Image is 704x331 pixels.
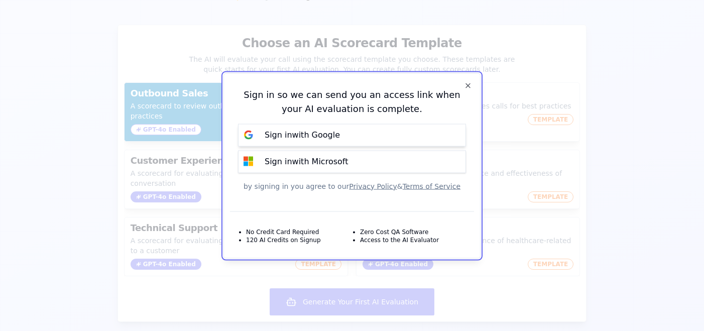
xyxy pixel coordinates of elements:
button: Privacy Policy [349,181,397,191]
img: google Sign in button [239,125,259,145]
p: Sign in with Google [265,129,340,141]
li: Access to the AI Evaluator [360,236,439,244]
button: Terms of Service [403,181,460,191]
div: Sign in so we can send you an access link when your AI evaluation is complete. [238,87,466,116]
li: 120 AI Credits on Signup [246,236,321,244]
p: Sign in with Microsoft [265,156,348,168]
button: Sign inwith Microsoft [238,150,466,173]
li: No Credit Card Required [246,228,319,236]
img: microsoft Sign in button [239,152,259,172]
div: by signing in you agree to our & [238,181,466,191]
button: Sign inwith Google [238,124,466,146]
li: Zero Cost QA Software [360,228,428,236]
